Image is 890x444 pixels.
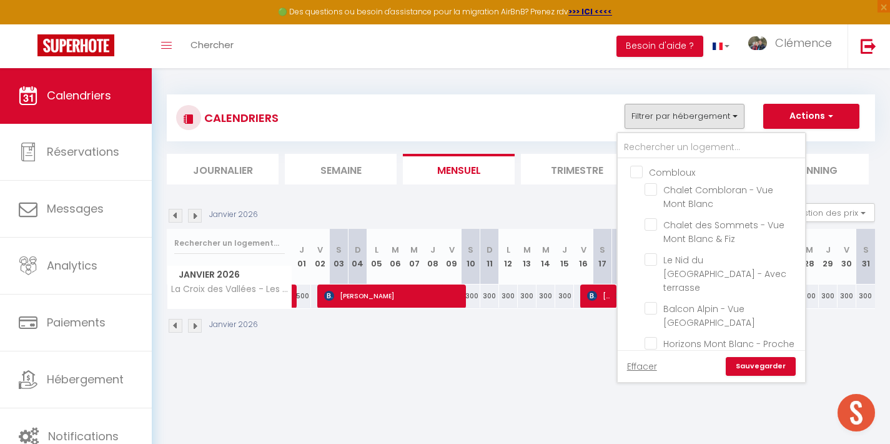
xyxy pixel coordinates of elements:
[386,229,405,285] th: 06
[423,229,442,285] th: 08
[209,209,258,221] p: Janvier 2026
[611,229,630,285] th: 18
[581,244,586,256] abbr: V
[600,244,605,256] abbr: S
[449,244,455,256] abbr: V
[430,244,435,256] abbr: J
[190,38,234,51] span: Chercher
[375,244,378,256] abbr: L
[324,284,462,308] span: [PERSON_NAME]
[48,428,119,444] span: Notifications
[542,244,550,256] abbr: M
[782,203,875,222] button: Gestion des prix
[562,244,567,256] abbr: J
[587,284,612,308] span: [PERSON_NAME]
[739,24,848,68] a: ... Clémence
[201,104,279,132] h3: CALENDRIERS
[403,154,515,184] li: Mensuel
[311,229,330,285] th: 02
[174,232,285,255] input: Rechercher un logement...
[523,244,531,256] abbr: M
[442,229,461,285] th: 09
[299,244,304,256] abbr: J
[838,285,856,308] div: 300
[616,132,806,383] div: Filtrer par hébergement
[663,184,773,210] span: Chalet Combloran - Vue Mont Blanc
[627,360,657,373] a: Effacer
[838,394,875,431] div: Ouvrir le chat
[806,244,813,256] abbr: M
[181,24,243,68] a: Chercher
[555,229,574,285] th: 15
[336,244,342,256] abbr: S
[863,244,869,256] abbr: S
[330,229,349,285] th: 03
[47,258,97,273] span: Analytics
[518,285,536,308] div: 300
[536,285,555,308] div: 300
[480,229,499,285] th: 11
[856,229,875,285] th: 31
[826,244,831,256] abbr: J
[536,229,555,285] th: 14
[367,229,386,285] th: 05
[625,104,744,129] button: Filtrer par hébergement
[292,229,311,285] th: 01
[47,371,124,387] span: Hébergement
[799,285,818,308] div: 300
[663,254,786,294] span: Le Nid du [GEOGRAPHIC_DATA] - Avec terrasse
[763,104,859,129] button: Actions
[317,244,323,256] abbr: V
[468,244,473,256] abbr: S
[574,229,593,285] th: 16
[838,229,856,285] th: 30
[819,285,838,308] div: 300
[593,229,611,285] th: 17
[169,285,294,294] span: La Croix des Vallées - Les Menuires
[405,229,423,285] th: 07
[618,136,805,159] input: Rechercher un logement...
[748,36,767,51] img: ...
[521,154,633,184] li: Trimestre
[285,154,397,184] li: Semaine
[410,244,418,256] abbr: M
[799,229,818,285] th: 28
[487,244,493,256] abbr: D
[518,229,536,285] th: 13
[861,38,876,54] img: logout
[844,244,849,256] abbr: V
[555,285,574,308] div: 300
[856,285,875,308] div: 300
[349,229,367,285] th: 04
[167,154,279,184] li: Journalier
[507,244,510,256] abbr: L
[392,244,399,256] abbr: M
[775,35,832,51] span: Clémence
[726,357,796,376] a: Sauvegarder
[47,88,111,103] span: Calendriers
[568,6,612,17] a: >>> ICI <<<<
[47,315,106,330] span: Paiements
[292,285,311,308] div: 500
[663,303,755,329] span: Balcon Alpin - Vue [GEOGRAPHIC_DATA]
[480,285,499,308] div: 300
[47,144,119,159] span: Réservations
[616,36,703,57] button: Besoin d'aide ?
[819,229,838,285] th: 29
[47,201,104,216] span: Messages
[461,285,480,308] div: 300
[461,229,480,285] th: 10
[209,319,258,331] p: Janvier 2026
[167,266,292,284] span: Janvier 2026
[355,244,361,256] abbr: D
[37,34,114,56] img: Super Booking
[499,285,518,308] div: 300
[757,154,869,184] li: Planning
[663,219,784,245] span: Chalet des Sommets - Vue Mont Blanc & Fiz
[499,229,518,285] th: 12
